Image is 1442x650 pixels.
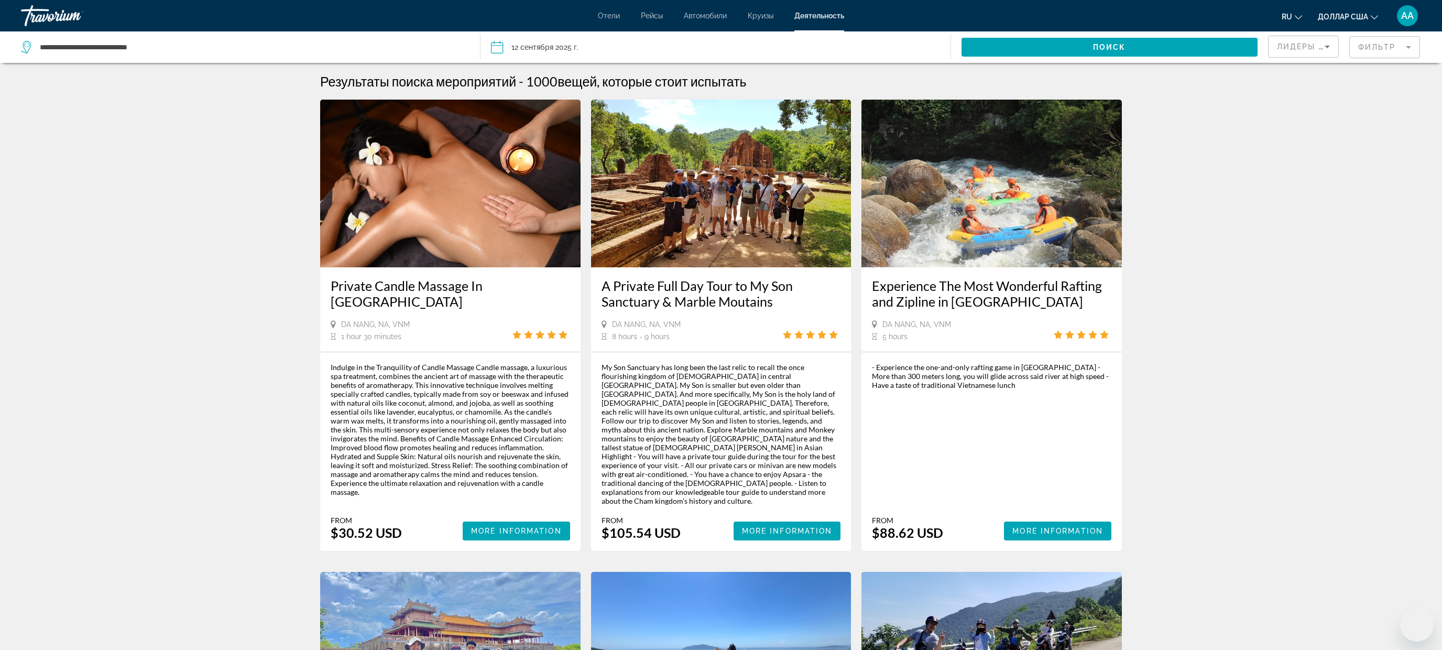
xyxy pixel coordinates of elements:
[331,525,402,540] div: $30.52 USD
[612,332,670,341] span: 8 hours - 9 hours
[471,527,562,535] span: More Information
[519,73,523,89] font: -
[602,525,681,540] div: $105.54 USD
[872,278,1111,309] a: Experience The Most Wonderful Rafting and Zipline in [GEOGRAPHIC_DATA]
[882,320,951,329] span: Da Nang, NA, VNM
[742,527,833,535] span: More Information
[1012,527,1103,535] span: More Information
[602,278,841,309] a: A Private Full Day Tour to My Son Sanctuary & Marble Moutains
[331,516,402,525] div: From
[861,100,1122,267] img: 85.jpg
[1277,40,1330,53] mat-select: Сортировать по
[1004,522,1111,540] button: More Information
[602,516,681,525] div: From
[641,12,663,20] a: Рейсы
[734,522,841,540] button: More Information
[794,12,844,20] a: Деятельность
[491,31,950,63] button: Дата: 12 сентября 2025 г.
[1349,36,1420,59] button: Фильтр
[872,363,1111,389] div: - Experience the one-and-only rafting game in [GEOGRAPHIC_DATA] - More than 300 meters long, you ...
[1282,9,1302,24] button: Изменить язык
[526,73,558,89] font: 1000
[463,522,570,540] button: More Information
[1282,13,1292,21] font: ru
[21,2,126,29] a: Травориум
[331,278,570,309] a: Private Candle Massage In [GEOGRAPHIC_DATA]
[1318,13,1368,21] font: доллар США
[602,363,841,505] div: My Son Sanctuary has long been the last relic to recall the once flourishing kingdom of [DEMOGRAP...
[962,38,1258,57] button: Поиск
[1401,10,1414,21] font: АА
[1400,608,1434,642] iframe: Кнопка запуска окна обмена сообщениями
[872,516,943,525] div: From
[612,320,681,329] span: Da Nang, NA, VNM
[1277,42,1358,51] font: Лидеры продаж
[341,320,410,329] span: Da Nang, NA, VNM
[591,100,851,267] img: 27.jpg
[320,73,516,89] font: Результаты поиска мероприятий
[331,363,570,496] div: Indulge in the Tranquility of Candle Massage Candle massage, a luxurious spa treatment, combines ...
[320,100,581,267] img: 72.jpg
[558,73,746,89] font: вещей, которые стоит испытать
[1318,9,1378,24] button: Изменить валюту
[882,332,908,341] span: 5 hours
[872,525,943,540] div: $88.62 USD
[748,12,773,20] a: Круизы
[341,332,401,341] span: 1 hour 30 minutes
[1394,5,1421,27] button: Меню пользователя
[598,12,620,20] a: Отели
[1093,43,1126,51] font: Поиск
[684,12,727,20] a: Автомобили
